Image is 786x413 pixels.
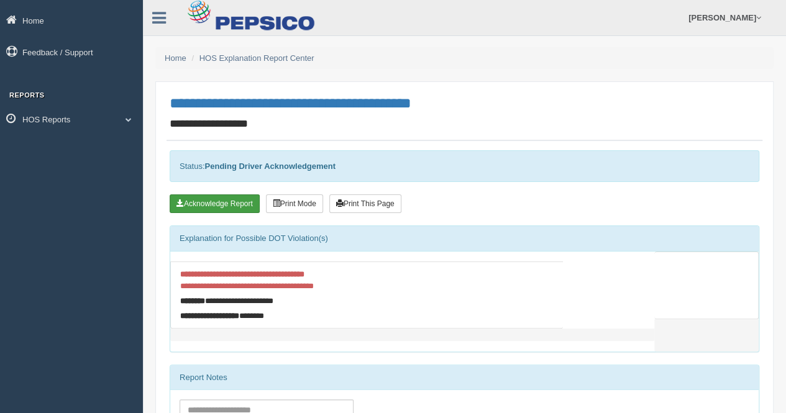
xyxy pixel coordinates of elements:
[266,194,323,213] button: Print Mode
[329,194,401,213] button: Print This Page
[170,150,759,182] div: Status:
[199,53,314,63] a: HOS Explanation Report Center
[165,53,186,63] a: Home
[170,194,260,213] button: Acknowledge Receipt
[170,365,759,390] div: Report Notes
[170,226,759,251] div: Explanation for Possible DOT Violation(s)
[204,161,335,171] strong: Pending Driver Acknowledgement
